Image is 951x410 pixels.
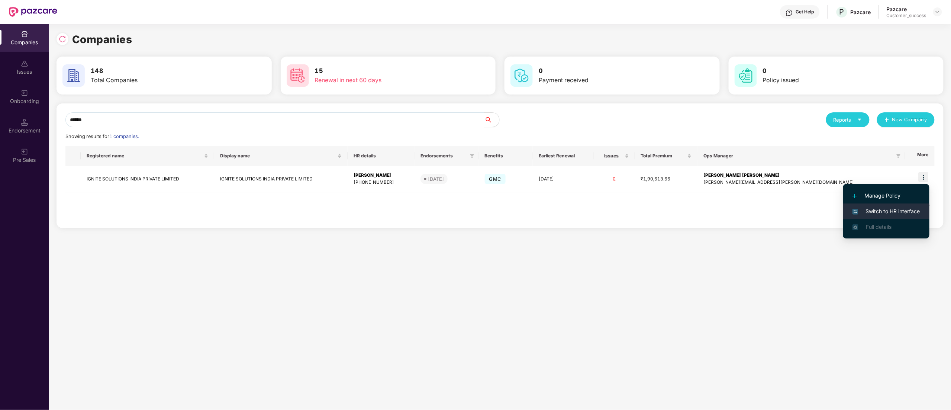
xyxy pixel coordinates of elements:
img: svg+xml;base64,PHN2ZyB4bWxucz0iaHR0cDovL3d3dy53My5vcmcvMjAwMC9zdmciIHdpZHRoPSIxMi4yMDEiIGhlaWdodD... [852,194,857,198]
div: ₹1,90,613.66 [641,176,692,183]
span: plus [884,117,889,123]
span: filter [895,151,902,160]
span: search [484,117,499,123]
h3: 148 [91,66,224,76]
span: Registered name [87,153,203,159]
img: svg+xml;base64,PHN2ZyBpZD0iQ29tcGFuaWVzIiB4bWxucz0iaHR0cDovL3d3dy53My5vcmcvMjAwMC9zdmciIHdpZHRoPS... [21,31,28,38]
th: Display name [214,146,348,166]
div: Payment received [539,76,672,85]
h1: Companies [72,31,132,48]
div: [PERSON_NAME] [PERSON_NAME] [703,172,899,179]
td: [DATE] [533,166,594,192]
span: Total Premium [641,153,686,159]
span: P [839,7,844,16]
h3: 0 [539,66,672,76]
button: search [484,112,500,127]
div: Total Companies [91,76,224,85]
th: Earliest Renewal [533,146,594,166]
img: svg+xml;base64,PHN2ZyB3aWR0aD0iMjAiIGhlaWdodD0iMjAiIHZpZXdCb3g9IjAgMCAyMCAyMCIgZmlsbD0ibm9uZSIgeG... [21,148,28,156]
span: Display name [220,153,336,159]
img: svg+xml;base64,PHN2ZyB4bWxucz0iaHR0cDovL3d3dy53My5vcmcvMjAwMC9zdmciIHdpZHRoPSIxNiIgaGVpZ2h0PSIxNi... [852,209,858,215]
span: Manage Policy [852,192,920,200]
span: Endorsements [420,153,467,159]
th: Total Premium [635,146,698,166]
div: Customer_success [887,13,926,19]
img: svg+xml;base64,PHN2ZyBpZD0iUmVsb2FkLTMyeDMyIiB4bWxucz0iaHR0cDovL3d3dy53My5vcmcvMjAwMC9zdmciIHdpZH... [59,35,66,43]
h3: 15 [315,66,448,76]
th: Issues [594,146,635,166]
button: plusNew Company [877,112,935,127]
div: Reports [834,116,862,124]
div: 0 [600,176,629,183]
img: svg+xml;base64,PHN2ZyB4bWxucz0iaHR0cDovL3d3dy53My5vcmcvMjAwMC9zdmciIHdpZHRoPSIxNi4zNjMiIGhlaWdodD... [852,224,858,230]
img: icon [918,172,929,182]
div: [PERSON_NAME] [354,172,409,179]
span: Switch to HR interface [852,207,920,215]
td: IGNITE SOLUTIONS INDIA PRIVATE LIMITED [214,166,348,192]
span: Ops Manager [703,153,893,159]
img: New Pazcare Logo [9,7,57,17]
img: svg+xml;base64,PHN2ZyB4bWxucz0iaHR0cDovL3d3dy53My5vcmcvMjAwMC9zdmciIHdpZHRoPSI2MCIgaGVpZ2h0PSI2MC... [735,64,757,87]
span: caret-down [857,117,862,122]
span: Showing results for [65,134,139,139]
div: Get Help [796,9,814,15]
div: Renewal in next 60 days [315,76,448,85]
h3: 0 [763,66,896,76]
span: Full details [866,224,892,230]
th: Benefits [479,146,533,166]
div: Pazcare [887,6,926,13]
img: svg+xml;base64,PHN2ZyBpZD0iSXNzdWVzX2Rpc2FibGVkIiB4bWxucz0iaHR0cDovL3d3dy53My5vcmcvMjAwMC9zdmciIH... [21,60,28,67]
img: svg+xml;base64,PHN2ZyB4bWxucz0iaHR0cDovL3d3dy53My5vcmcvMjAwMC9zdmciIHdpZHRoPSI2MCIgaGVpZ2h0PSI2MC... [62,64,85,87]
div: Policy issued [763,76,896,85]
span: 1 companies. [109,134,139,139]
th: Registered name [81,146,214,166]
div: Pazcare [851,9,871,16]
span: filter [468,151,476,160]
span: filter [470,154,474,158]
img: svg+xml;base64,PHN2ZyBpZD0iRHJvcGRvd24tMzJ4MzIiIHhtbG5zPSJodHRwOi8vd3d3LnczLm9yZy8yMDAwL3N2ZyIgd2... [935,9,941,15]
img: svg+xml;base64,PHN2ZyB4bWxucz0iaHR0cDovL3d3dy53My5vcmcvMjAwMC9zdmciIHdpZHRoPSI2MCIgaGVpZ2h0PSI2MC... [510,64,533,87]
th: More [905,146,935,166]
img: svg+xml;base64,PHN2ZyBpZD0iSGVscC0zMngzMiIgeG1sbnM9Imh0dHA6Ly93d3cudzMub3JnLzIwMDAvc3ZnIiB3aWR0aD... [786,9,793,16]
td: IGNITE SOLUTIONS INDIA PRIVATE LIMITED [81,166,214,192]
div: [PERSON_NAME][EMAIL_ADDRESS][PERSON_NAME][DOMAIN_NAME] [703,179,899,186]
img: svg+xml;base64,PHN2ZyB3aWR0aD0iMjAiIGhlaWdodD0iMjAiIHZpZXdCb3g9IjAgMCAyMCAyMCIgZmlsbD0ibm9uZSIgeG... [21,89,28,97]
span: Issues [600,153,623,159]
span: New Company [892,116,928,124]
span: GMC [485,174,506,184]
span: filter [896,154,901,158]
img: svg+xml;base64,PHN2ZyB4bWxucz0iaHR0cDovL3d3dy53My5vcmcvMjAwMC9zdmciIHdpZHRoPSI2MCIgaGVpZ2h0PSI2MC... [287,64,309,87]
img: svg+xml;base64,PHN2ZyB3aWR0aD0iMTQuNSIgaGVpZ2h0PSIxNC41IiB2aWV3Qm94PSIwIDAgMTYgMTYiIGZpbGw9Im5vbm... [21,119,28,126]
div: [PHONE_NUMBER] [354,179,409,186]
th: HR details [348,146,415,166]
div: [DATE] [428,175,444,183]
